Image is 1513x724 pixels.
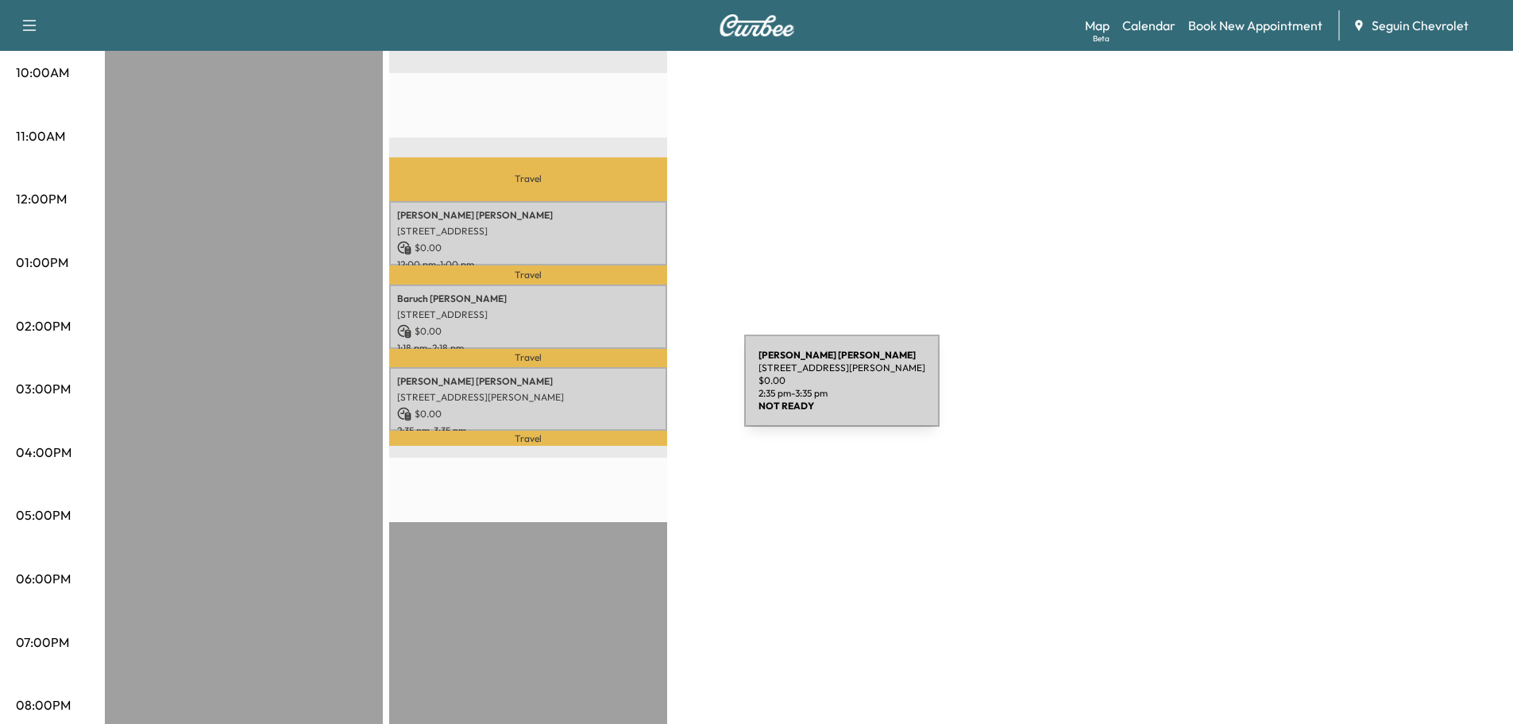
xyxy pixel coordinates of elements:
[1122,16,1175,35] a: Calendar
[16,63,69,82] p: 10:00AM
[16,379,71,398] p: 03:00PM
[16,695,71,714] p: 08:00PM
[16,126,65,145] p: 11:00AM
[389,157,667,201] p: Travel
[397,308,659,321] p: [STREET_ADDRESS]
[1372,16,1469,35] span: Seguin Chevrolet
[397,391,659,404] p: [STREET_ADDRESS][PERSON_NAME]
[1093,33,1110,45] div: Beta
[16,189,67,208] p: 12:00PM
[16,443,71,462] p: 04:00PM
[389,431,667,446] p: Travel
[719,14,795,37] img: Curbee Logo
[389,265,667,285] p: Travel
[397,292,659,305] p: Baruch [PERSON_NAME]
[397,375,659,388] p: [PERSON_NAME] [PERSON_NAME]
[16,253,68,272] p: 01:00PM
[1085,16,1110,35] a: MapBeta
[397,342,659,354] p: 1:18 pm - 2:18 pm
[397,258,659,271] p: 12:00 pm - 1:00 pm
[397,225,659,238] p: [STREET_ADDRESS]
[397,241,659,255] p: $ 0.00
[16,505,71,525] p: 05:00PM
[389,349,667,367] p: Travel
[397,209,659,222] p: [PERSON_NAME] [PERSON_NAME]
[397,424,659,437] p: 2:35 pm - 3:35 pm
[397,407,659,421] p: $ 0.00
[1188,16,1322,35] a: Book New Appointment
[397,324,659,339] p: $ 0.00
[16,316,71,335] p: 02:00PM
[16,633,69,652] p: 07:00PM
[16,569,71,588] p: 06:00PM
